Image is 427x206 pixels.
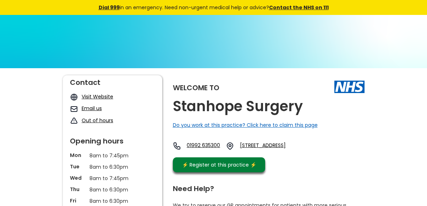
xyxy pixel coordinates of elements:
[70,186,86,193] p: Thu
[70,105,78,113] img: mail icon
[89,152,136,159] p: 8am to 7:45pm
[70,75,155,86] div: Contact
[70,163,86,170] p: Tue
[70,174,86,181] p: Wed
[89,197,136,205] p: 8am to 6:30pm
[226,142,234,150] img: practice location icon
[82,105,102,112] a: Email us
[179,161,260,169] div: ⚡️ Register at this practice ⚡️
[187,142,220,150] a: 01992 635300
[70,93,78,101] img: globe icon
[173,98,303,114] h2: Stanhope Surgery
[173,142,181,150] img: telephone icon
[70,197,86,204] p: Fri
[240,142,307,150] a: [STREET_ADDRESS]
[70,134,155,145] div: Opening hours
[89,174,136,182] p: 8am to 7:45pm
[173,181,357,192] div: Need Help?
[334,81,365,93] img: The NHS logo
[82,93,113,100] a: Visit Website
[70,152,86,159] p: Mon
[89,186,136,194] p: 8am to 6:30pm
[89,163,136,171] p: 8am to 6:30pm
[173,157,265,172] a: ⚡️ Register at this practice ⚡️
[82,117,113,124] a: Out of hours
[173,84,219,91] div: Welcome to
[173,121,318,129] a: Do you work at this practice? Click here to claim this page
[70,117,78,125] img: exclamation icon
[269,4,329,11] a: Contact the NHS on 111
[50,4,377,11] div: in an emergency. Need non-urgent medical help or advice?
[99,4,120,11] a: Dial 999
